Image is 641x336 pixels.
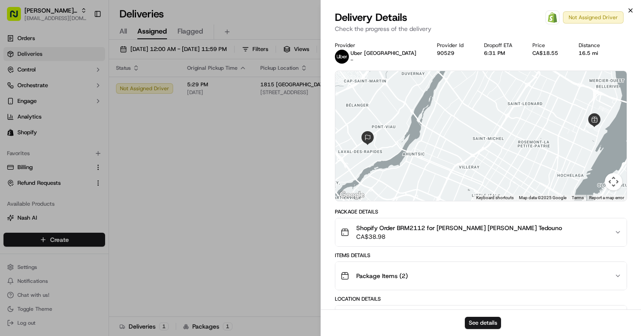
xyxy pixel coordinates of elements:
button: See all [135,112,159,122]
button: Shopify Order BRM2112 for [PERSON_NAME] [PERSON_NAME] TedounoCA$38.98 [335,218,627,246]
div: Past conversations [9,113,58,120]
span: [PERSON_NAME] [27,159,71,166]
a: 📗Knowledge Base [5,191,70,207]
span: CA$38.98 [356,232,562,241]
span: • [72,135,75,142]
span: [PERSON_NAME] [27,135,71,142]
div: Dropoff ETA [484,42,519,49]
div: 📗 [9,196,16,203]
span: [DATE] [77,135,95,142]
div: 16.5 mi [579,50,607,57]
div: Provider [335,42,423,49]
div: CA$18.55 [532,50,565,57]
div: Package Details [335,208,627,215]
span: Delivery Details [335,10,407,24]
img: 9188753566659_6852d8bf1fb38e338040_72.png [18,83,34,99]
img: Masood Aslam [9,150,23,164]
button: 90529 [437,50,454,57]
button: Start new chat [148,86,159,96]
a: 💻API Documentation [70,191,143,207]
img: Google [338,190,366,201]
button: See details [465,317,501,329]
a: Powered byPylon [61,216,106,223]
div: Start new chat [39,83,143,92]
img: Shopify [547,12,558,23]
span: [DATE] [77,159,95,166]
div: Provider Id [437,42,470,49]
span: Shopify Order BRM2112 for [PERSON_NAME] [PERSON_NAME] Tedouno [356,224,562,232]
a: Open this area in Google Maps (opens a new window) [338,190,366,201]
a: Terms (opens in new tab) [572,195,584,200]
img: 1736555255976-a54dd68f-1ca7-489b-9aae-adbdc363a1c4 [17,159,24,166]
button: Keyboard shortcuts [476,195,514,201]
img: uber-new-logo.jpeg [335,50,349,64]
span: API Documentation [82,195,140,204]
p: Welcome 👋 [9,35,159,49]
span: Pylon [87,216,106,223]
div: 6:31 PM [484,50,519,57]
div: Location Details [335,295,627,302]
p: Uber [GEOGRAPHIC_DATA] [351,50,416,57]
div: 💻 [74,196,81,203]
span: Package Items ( 2 ) [356,272,408,280]
div: Distance [579,42,607,49]
input: Got a question? Start typing here... [23,56,157,65]
span: - [351,57,353,64]
span: • [72,159,75,166]
img: 1736555255976-a54dd68f-1ca7-489b-9aae-adbdc363a1c4 [9,83,24,99]
button: Package Items (2) [335,262,627,290]
div: Price [532,42,565,49]
p: Check the progress of the delivery [335,24,627,33]
div: Items Details [335,252,627,259]
span: Knowledge Base [17,195,67,204]
img: Nash [9,9,26,26]
a: Shopify [546,10,559,24]
img: Masood Aslam [9,127,23,141]
div: We're available if you need us! [39,92,120,99]
img: 1736555255976-a54dd68f-1ca7-489b-9aae-adbdc363a1c4 [17,136,24,143]
span: Map data ©2025 Google [519,195,566,200]
button: Map camera controls [605,173,622,190]
a: Report a map error [589,195,624,200]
